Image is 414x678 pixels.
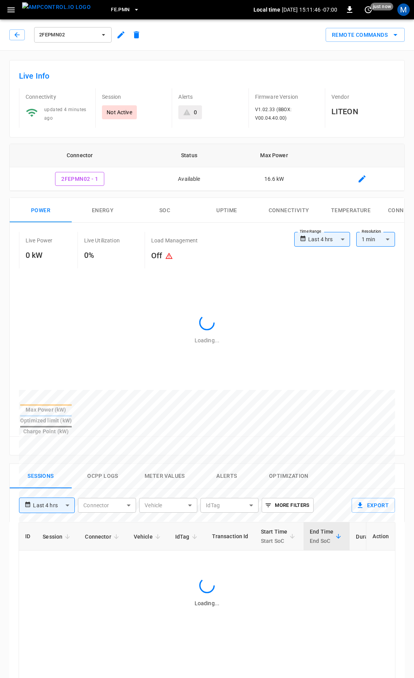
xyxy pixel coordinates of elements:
h6: LITEON [331,105,395,118]
p: Vendor [331,93,395,101]
span: just now [371,3,393,10]
p: Live Power [26,237,53,244]
span: Duration [356,532,388,541]
div: 1 min [356,232,395,247]
p: Session [102,93,166,101]
td: Available [150,167,228,191]
th: ID [19,522,36,551]
span: updated 4 minutes ago [44,107,86,121]
button: Remote Commands [326,28,405,42]
button: Alerts [196,464,258,489]
p: [DATE] 15:11:46 -07:00 [282,6,337,14]
button: SOC [134,198,196,223]
th: Action [366,522,395,551]
button: Export [352,498,395,513]
button: More Filters [262,498,313,513]
th: Max Power [229,144,320,167]
label: Time Range [300,228,321,235]
button: set refresh interval [362,3,374,16]
div: profile-icon [397,3,410,16]
div: End Time [310,527,333,546]
p: Connectivity [26,93,89,101]
div: 0 [194,108,197,116]
button: Power [10,198,72,223]
div: Last 4 hrs [308,232,350,247]
table: connector table [10,144,404,191]
th: Connector [10,144,150,167]
td: 16.6 kW [229,167,320,191]
div: Last 4 hrs [33,498,75,513]
button: Optimization [258,464,320,489]
span: Start TimeStart SoC [261,527,298,546]
button: Sessions [10,464,72,489]
button: Meter Values [134,464,196,489]
span: FE.PMN [111,5,129,14]
h6: Live Info [19,70,395,82]
button: Uptime [196,198,258,223]
button: Connectivity [258,198,320,223]
span: Session [43,532,72,541]
span: Vehicle [134,532,163,541]
button: Temperature [320,198,382,223]
p: Live Utilization [84,237,120,244]
p: Alerts [178,93,242,101]
button: FE.PMN [108,2,143,17]
p: Firmware Version [255,93,319,101]
span: V1.02.33 (BBOX: V00.04.40.00) [255,107,292,121]
p: Local time [254,6,280,14]
label: Resolution [362,228,381,235]
div: Start Time [261,527,288,546]
span: IdTag [175,532,200,541]
th: Transaction Id [206,522,255,551]
span: Connector [85,532,121,541]
h6: 0% [84,249,120,261]
h6: Off [151,249,198,264]
span: End TimeEnd SoC [310,527,343,546]
img: ampcontrol.io logo [22,2,91,12]
button: 2FEPMN02 - 1 [55,172,104,186]
p: Not Active [107,108,132,116]
button: Energy [72,198,134,223]
h6: 0 kW [26,249,53,261]
p: End SoC [310,536,333,546]
button: 2FEPMN02 [34,27,112,43]
span: Loading... [195,337,219,343]
div: remote commands options [326,28,405,42]
p: Load Management [151,237,198,244]
th: Status [150,144,228,167]
span: 2FEPMN02 [39,31,97,39]
button: Ocpp logs [72,464,134,489]
button: Existing capacity schedules won’t take effect because Load Management is turned off. To activate ... [162,249,176,264]
p: Start SoC [261,536,288,546]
